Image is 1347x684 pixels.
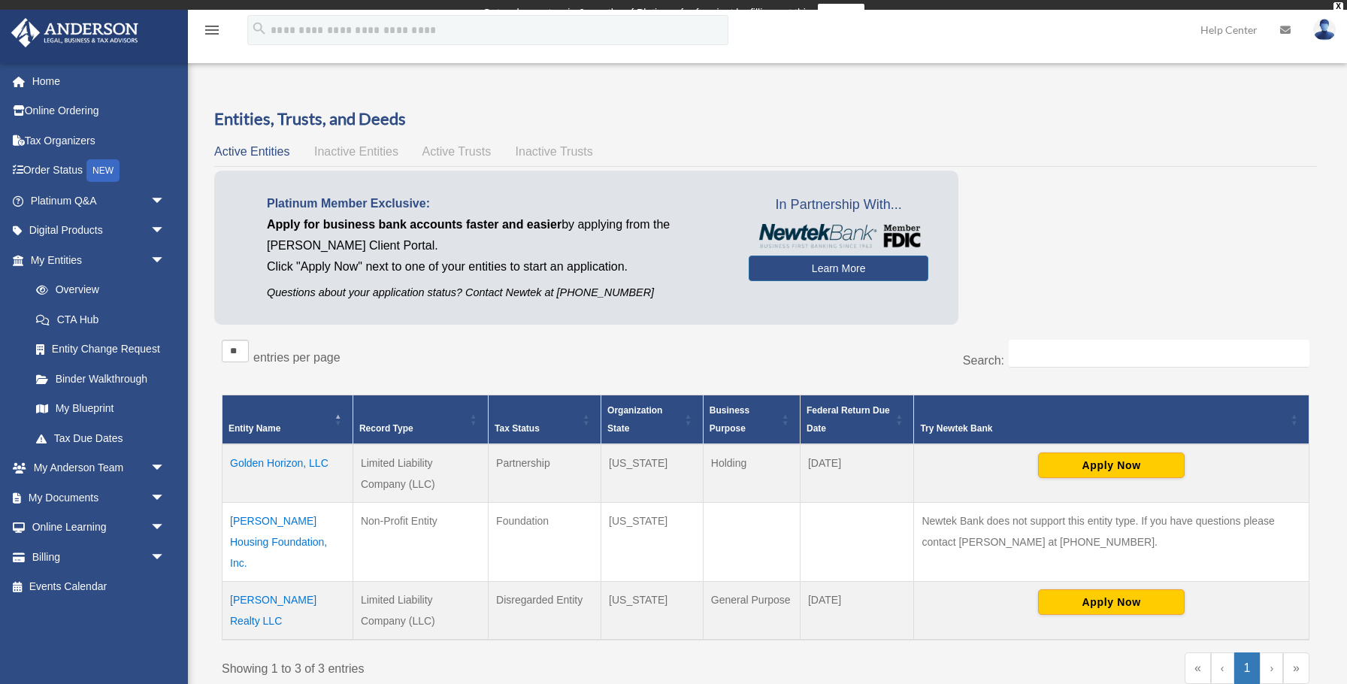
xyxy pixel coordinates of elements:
span: arrow_drop_down [150,453,180,484]
td: [DATE] [800,444,913,503]
td: Newtek Bank does not support this entity type. If you have questions please contact [PERSON_NAME]... [914,503,1309,582]
p: Questions about your application status? Contact Newtek at [PHONE_NUMBER] [267,283,726,302]
span: arrow_drop_down [150,542,180,573]
td: [PERSON_NAME] Housing Foundation, Inc. [222,503,353,582]
div: close [1333,2,1343,11]
div: Showing 1 to 3 of 3 entries [222,652,755,679]
div: Get a chance to win 6 months of Platinum for free just by filling out this [483,4,811,22]
div: Try Newtek Bank [920,419,1286,437]
label: entries per page [253,351,341,364]
a: My Anderson Teamarrow_drop_down [11,453,188,483]
a: Last [1283,652,1309,684]
a: Online Learningarrow_drop_down [11,513,188,543]
span: arrow_drop_down [150,513,180,543]
span: Record Type [359,423,413,434]
span: Inactive Trusts [516,145,593,158]
img: Anderson Advisors Platinum Portal [7,18,143,47]
a: menu [203,26,221,39]
span: In Partnership With... [749,193,928,217]
a: Order StatusNEW [11,156,188,186]
a: Billingarrow_drop_down [11,542,188,572]
img: NewtekBankLogoSM.png [756,224,921,248]
td: [PERSON_NAME] Realty LLC [222,582,353,640]
td: [DATE] [800,582,913,640]
a: My Entitiesarrow_drop_down [11,245,180,275]
button: Apply Now [1038,589,1185,615]
a: Previous [1211,652,1234,684]
td: Limited Liability Company (LLC) [353,444,488,503]
span: Apply for business bank accounts faster and easier [267,218,562,231]
td: [US_STATE] [601,582,704,640]
a: Digital Productsarrow_drop_down [11,216,188,246]
span: Active Entities [214,145,289,158]
th: Organization State: Activate to sort [601,395,704,445]
td: General Purpose [703,582,800,640]
th: Tax Status: Activate to sort [489,395,601,445]
th: Business Purpose: Activate to sort [703,395,800,445]
td: [US_STATE] [601,444,704,503]
h3: Entities, Trusts, and Deeds [214,107,1317,131]
a: Binder Walkthrough [21,364,180,394]
label: Search: [963,354,1004,367]
td: Non-Profit Entity [353,503,488,582]
a: First [1185,652,1211,684]
i: search [251,20,268,37]
span: Active Trusts [422,145,492,158]
p: Click "Apply Now" next to one of your entities to start an application. [267,256,726,277]
a: 1 [1234,652,1261,684]
a: Next [1260,652,1283,684]
a: Events Calendar [11,572,188,602]
td: Partnership [489,444,601,503]
td: Foundation [489,503,601,582]
th: Try Newtek Bank : Activate to sort [914,395,1309,445]
td: Limited Liability Company (LLC) [353,582,488,640]
img: User Pic [1313,19,1336,41]
button: Apply Now [1038,452,1185,478]
p: Platinum Member Exclusive: [267,193,726,214]
p: by applying from the [PERSON_NAME] Client Portal. [267,214,726,256]
th: Entity Name: Activate to invert sorting [222,395,353,445]
span: Federal Return Due Date [807,405,890,434]
a: Tax Organizers [11,126,188,156]
a: Entity Change Request [21,334,180,365]
td: Disregarded Entity [489,582,601,640]
a: My Blueprint [21,394,180,424]
a: My Documentsarrow_drop_down [11,483,188,513]
span: arrow_drop_down [150,245,180,276]
span: Organization State [607,405,662,434]
th: Record Type: Activate to sort [353,395,488,445]
th: Federal Return Due Date: Activate to sort [800,395,913,445]
a: CTA Hub [21,304,180,334]
span: arrow_drop_down [150,186,180,216]
span: arrow_drop_down [150,483,180,513]
a: Home [11,66,188,96]
span: Tax Status [495,423,540,434]
a: survey [818,4,864,22]
a: Online Ordering [11,96,188,126]
a: Learn More [749,256,928,281]
span: Entity Name [229,423,280,434]
a: Overview [21,275,173,305]
td: Golden Horizon, LLC [222,444,353,503]
span: Business Purpose [710,405,749,434]
div: NEW [86,159,120,182]
a: Platinum Q&Aarrow_drop_down [11,186,188,216]
span: Inactive Entities [314,145,398,158]
a: Tax Due Dates [21,423,180,453]
span: arrow_drop_down [150,216,180,247]
i: menu [203,21,221,39]
td: [US_STATE] [601,503,704,582]
td: Holding [703,444,800,503]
